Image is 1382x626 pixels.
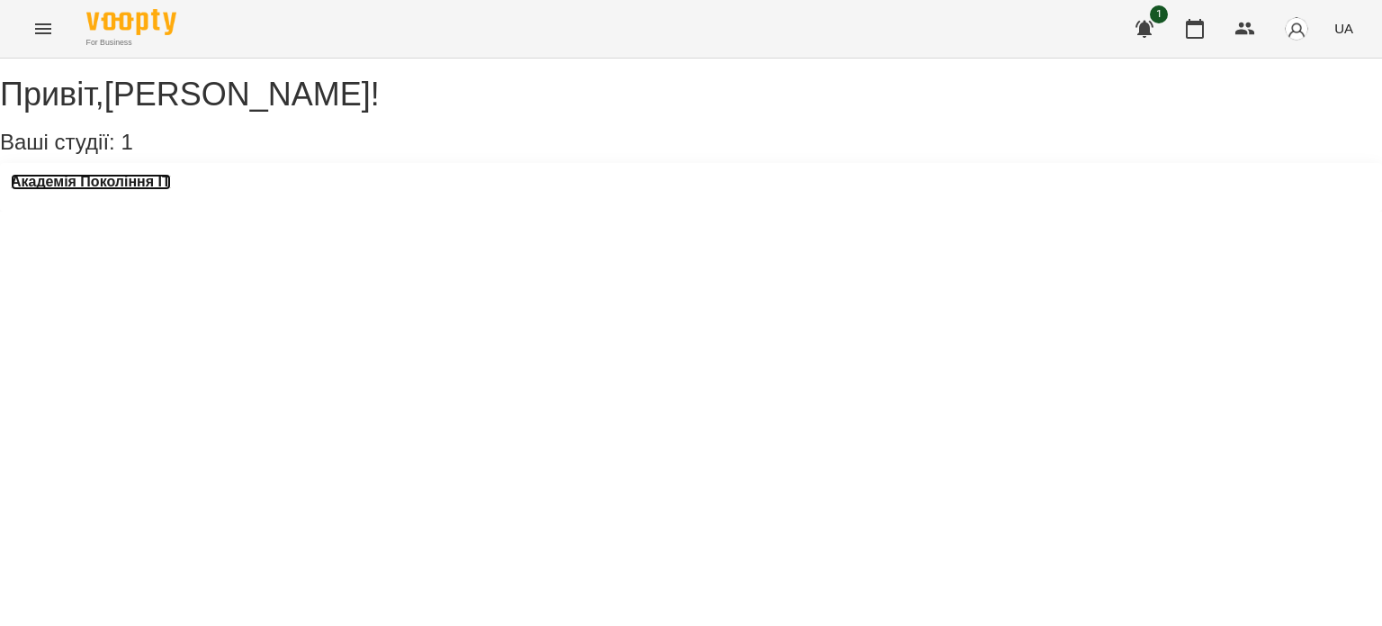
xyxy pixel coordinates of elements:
button: Menu [22,7,65,50]
a: Академія Покоління ІТ [11,174,171,190]
img: Voopty Logo [86,9,176,35]
span: For Business [86,37,176,49]
span: UA [1334,19,1353,38]
button: UA [1327,12,1360,45]
span: 1 [121,130,132,154]
span: 1 [1150,5,1168,23]
img: avatar_s.png [1284,16,1309,41]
